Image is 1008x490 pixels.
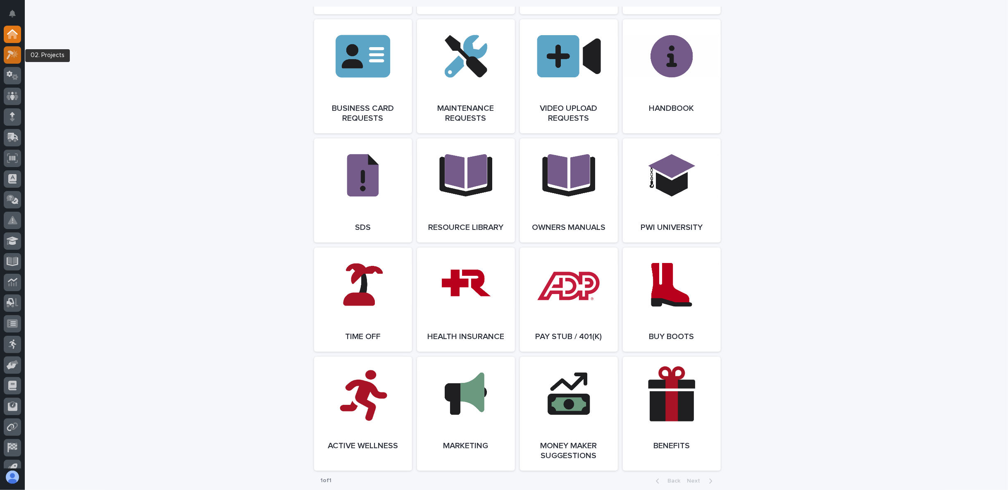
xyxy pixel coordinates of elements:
[314,139,412,243] a: SDS
[623,248,721,352] a: Buy Boots
[687,478,705,484] span: Next
[417,139,515,243] a: Resource Library
[520,357,618,471] a: Money Maker Suggestions
[417,19,515,134] a: Maintenance Requests
[623,139,721,243] a: PWI University
[520,139,618,243] a: Owners Manuals
[10,10,21,23] div: Notifications
[520,19,618,134] a: Video Upload Requests
[314,19,412,134] a: Business Card Requests
[684,478,719,485] button: Next
[623,357,721,471] a: Benefits
[417,248,515,352] a: Health Insurance
[623,19,721,134] a: Handbook
[663,478,681,484] span: Back
[314,357,412,471] a: Active Wellness
[4,5,21,22] button: Notifications
[649,478,684,485] button: Back
[314,248,412,352] a: Time Off
[417,357,515,471] a: Marketing
[520,248,618,352] a: Pay Stub / 401(k)
[4,468,21,486] button: users-avatar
